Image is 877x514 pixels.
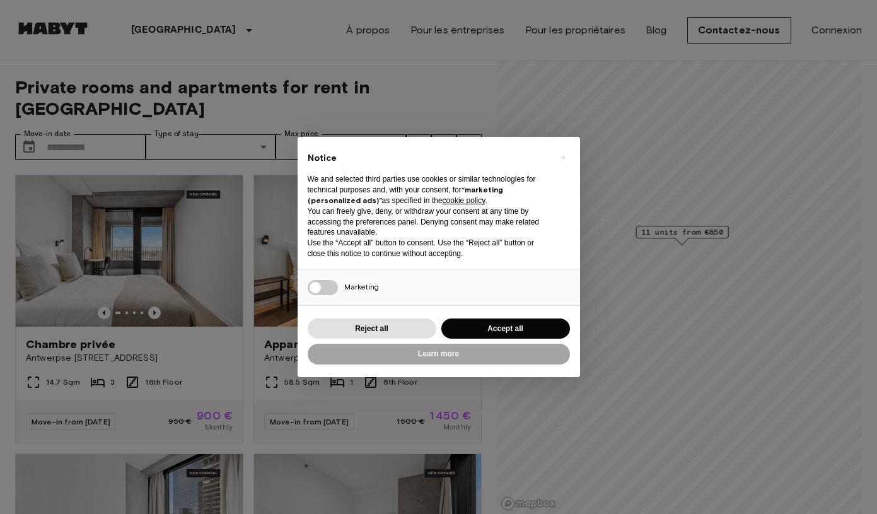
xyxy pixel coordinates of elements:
h2: Notice [308,152,550,165]
a: cookie policy [443,196,485,205]
button: Reject all [308,318,436,339]
span: Marketing [344,282,379,291]
button: Close this notice [554,147,574,167]
button: Learn more [308,344,570,365]
p: We and selected third parties use cookies or similar technologies for technical purposes and, wit... [308,174,550,206]
span: × [561,149,566,165]
p: You can freely give, deny, or withdraw your consent at any time by accessing the preferences pane... [308,206,550,238]
button: Accept all [441,318,570,339]
p: Use the “Accept all” button to consent. Use the “Reject all” button or close this notice to conti... [308,238,550,259]
strong: “marketing (personalized ads)” [308,185,503,205]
